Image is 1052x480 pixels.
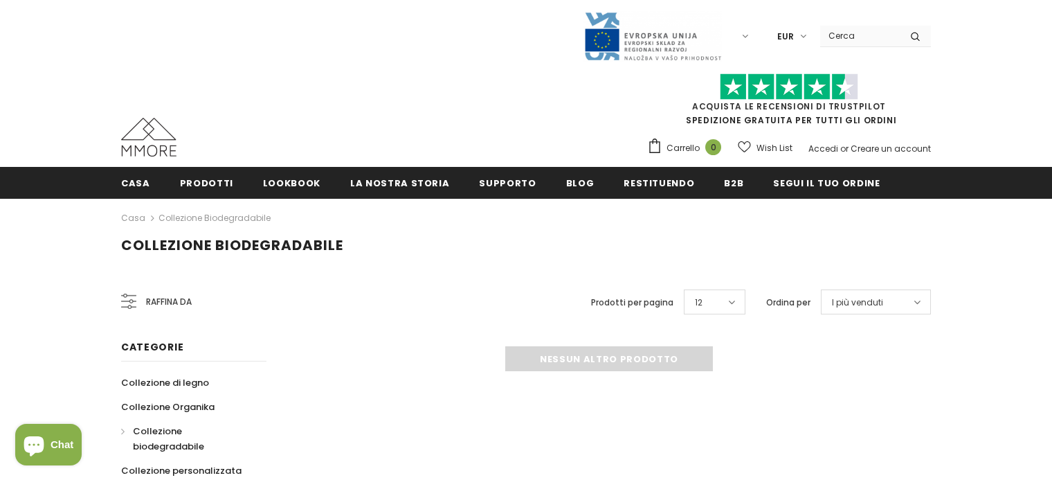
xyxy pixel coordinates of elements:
[756,141,792,155] span: Wish List
[121,118,176,157] img: Casi MMORE
[624,177,694,190] span: Restituendo
[773,167,880,198] a: Segui il tuo ordine
[121,419,251,459] a: Collezione biodegradabile
[180,167,233,198] a: Prodotti
[647,80,931,126] span: SPEDIZIONE GRATUITA PER TUTTI GLI ORDINI
[11,424,86,469] inbox-online-store-chat: Shopify online store chat
[705,139,721,155] span: 0
[121,464,242,477] span: Collezione personalizzata
[720,73,858,100] img: Fidati di Pilot Stars
[121,340,183,354] span: Categorie
[583,11,722,62] img: Javni Razpis
[263,177,320,190] span: Lookbook
[840,143,849,154] span: or
[180,177,233,190] span: Prodotti
[121,177,150,190] span: Casa
[566,177,595,190] span: Blog
[121,395,215,419] a: Collezione Organika
[121,167,150,198] a: Casa
[350,167,449,198] a: La nostra storia
[724,177,743,190] span: B2B
[777,30,794,44] span: EUR
[591,296,673,310] label: Prodotti per pagina
[583,30,722,42] a: Javni Razpis
[121,400,215,414] span: Collezione Organika
[738,136,792,160] a: Wish List
[146,294,192,310] span: Raffina da
[773,177,880,190] span: Segui il tuo ordine
[820,26,900,46] input: Search Site
[808,143,838,154] a: Accedi
[158,212,271,224] a: Collezione biodegradabile
[832,296,883,310] span: I più venduti
[350,177,449,190] span: La nostra storia
[692,100,886,112] a: Acquista le recensioni di TrustPilot
[121,235,343,255] span: Collezione biodegradabile
[479,177,536,190] span: supporto
[263,167,320,198] a: Lookbook
[724,167,743,198] a: B2B
[695,296,702,310] span: 12
[479,167,536,198] a: supporto
[133,425,204,453] span: Collezione biodegradabile
[121,376,209,389] span: Collezione di legno
[624,167,694,198] a: Restituendo
[566,167,595,198] a: Blog
[121,210,145,226] a: Casa
[766,296,810,310] label: Ordina per
[851,143,931,154] a: Creare un account
[121,371,209,395] a: Collezione di legno
[666,141,700,155] span: Carrello
[647,138,728,159] a: Carrello 0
